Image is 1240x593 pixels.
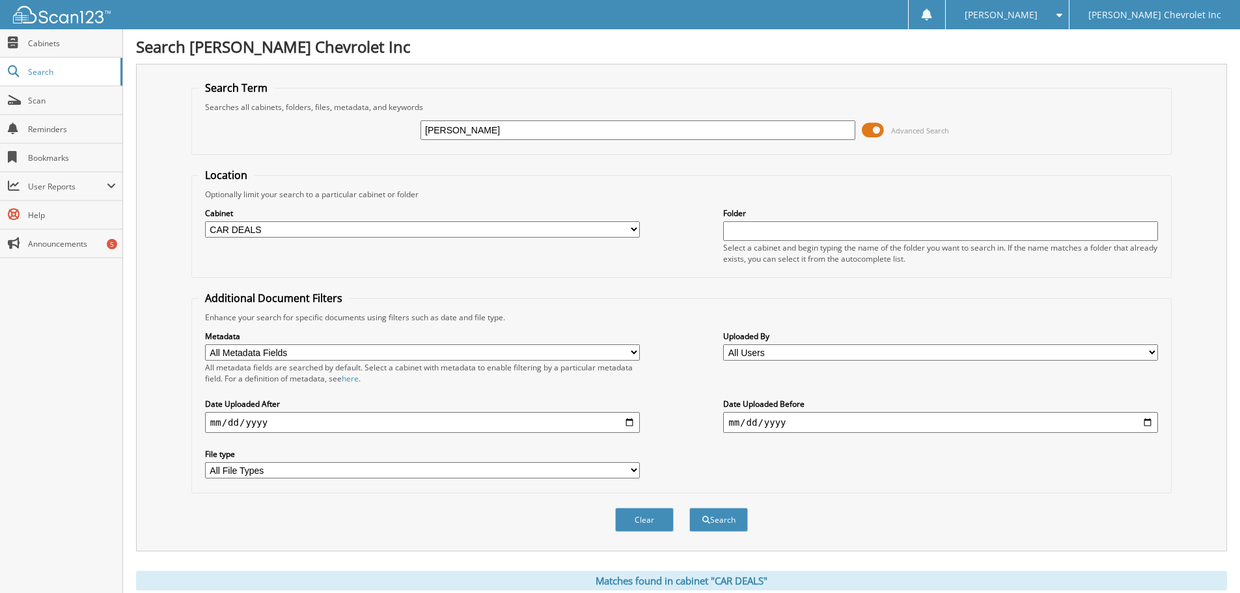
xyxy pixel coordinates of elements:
legend: Additional Document Filters [199,291,349,305]
div: Matches found in cabinet "CAR DEALS" [136,571,1227,590]
span: Scan [28,95,116,106]
span: Bookmarks [28,152,116,163]
input: end [723,412,1158,433]
legend: Search Term [199,81,274,95]
img: scan123-logo-white.svg [13,6,111,23]
div: Searches all cabinets, folders, files, metadata, and keywords [199,102,1164,113]
label: Folder [723,208,1158,219]
label: Metadata [205,331,640,342]
div: All metadata fields are searched by default. Select a cabinet with metadata to enable filtering b... [205,362,640,384]
button: Clear [615,508,674,532]
div: Optionally limit your search to a particular cabinet or folder [199,189,1164,200]
span: Reminders [28,124,116,135]
button: Search [689,508,748,532]
span: Announcements [28,238,116,249]
span: Help [28,210,116,221]
h1: Search [PERSON_NAME] Chevrolet Inc [136,36,1227,57]
div: Select a cabinet and begin typing the name of the folder you want to search in. If the name match... [723,242,1158,264]
div: 5 [107,239,117,249]
a: here [342,373,359,384]
span: Cabinets [28,38,116,49]
label: Date Uploaded Before [723,398,1158,409]
label: File type [205,448,640,460]
label: Cabinet [205,208,640,219]
span: User Reports [28,181,107,192]
label: Date Uploaded After [205,398,640,409]
div: Enhance your search for specific documents using filters such as date and file type. [199,312,1164,323]
span: Advanced Search [891,126,949,135]
legend: Location [199,168,254,182]
label: Uploaded By [723,331,1158,342]
span: [PERSON_NAME] [965,11,1038,19]
span: [PERSON_NAME] Chevrolet Inc [1088,11,1221,19]
input: start [205,412,640,433]
span: Search [28,66,114,77]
